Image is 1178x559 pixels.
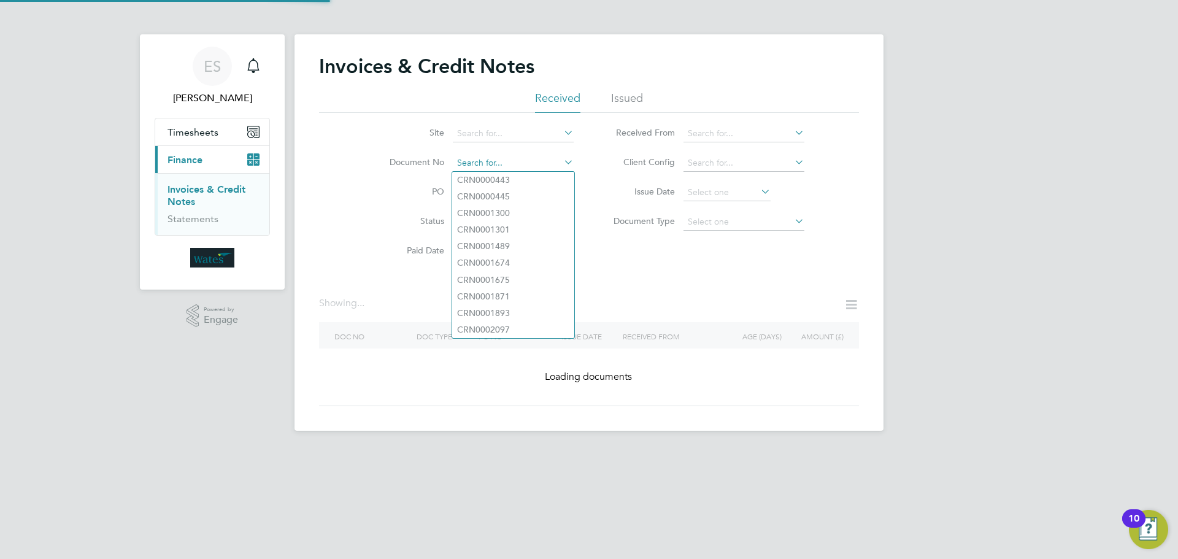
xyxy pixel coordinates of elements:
label: Document Type [604,215,675,226]
label: Issue Date [604,186,675,197]
li: CRN0001300 [452,205,574,222]
li: CRN0001675 [452,272,574,288]
button: Timesheets [155,118,269,145]
a: Statements [167,213,218,225]
input: Search for... [453,155,574,172]
div: Showing [319,297,367,310]
a: ES[PERSON_NAME] [155,47,270,106]
nav: Main navigation [140,34,285,290]
input: Search for... [683,125,804,142]
input: Select one [683,184,771,201]
a: Go to home page [155,248,270,268]
h2: Invoices & Credit Notes [319,54,534,79]
button: Finance [155,146,269,173]
label: Document No [374,156,444,168]
span: Emily Summerfield [155,91,270,106]
a: Invoices & Credit Notes [167,183,245,207]
a: Powered byEngage [187,304,239,328]
div: 10 [1128,519,1139,534]
li: CRN0002097 [452,322,574,338]
label: Paid Date [374,245,444,256]
li: CRN0001893 [452,305,574,322]
li: CRN0001489 [452,238,574,255]
div: Finance [155,173,269,235]
button: Open Resource Center, 10 new notifications [1129,510,1168,549]
label: Client Config [604,156,675,168]
span: ES [204,58,221,74]
label: Site [374,127,444,138]
label: Received From [604,127,675,138]
img: wates-logo-retina.png [190,248,234,268]
span: ... [357,297,364,309]
input: Search for... [453,125,574,142]
li: CRN0000445 [452,188,574,205]
li: CRN0000443 [452,172,574,188]
input: Search for... [683,155,804,172]
label: Status [374,215,444,226]
li: CRN0001674 [452,255,574,271]
li: CRN0001301 [452,222,574,238]
li: CRN0001871 [452,288,574,305]
span: Engage [204,315,238,325]
span: Powered by [204,304,238,315]
li: Received [535,91,580,113]
label: PO [374,186,444,197]
li: Issued [611,91,643,113]
span: Finance [167,154,202,166]
input: Select one [683,214,804,231]
span: Timesheets [167,126,218,138]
